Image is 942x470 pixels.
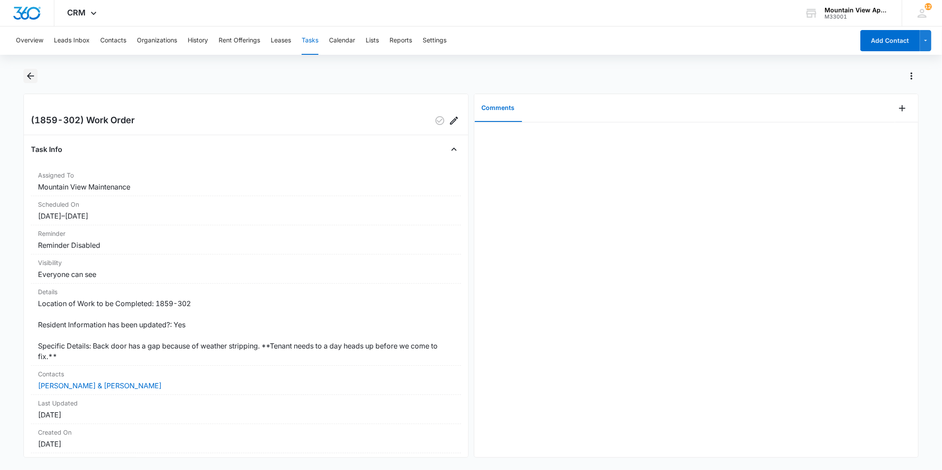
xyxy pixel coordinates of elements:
button: Organizations [137,27,177,55]
dt: Details [38,287,454,296]
h4: Task Info [31,144,62,155]
dt: Contacts [38,369,454,379]
h2: (1859-302) Work Order [31,114,135,128]
dt: Scheduled On [38,200,454,209]
button: Add Contact [860,30,920,51]
dd: Location of Work to be Completed: 1859-302 Resident Information has been updated?: Yes Specific D... [38,298,454,362]
button: Close [447,142,461,156]
dt: Created On [38,428,454,437]
button: Calendar [329,27,355,55]
div: Scheduled On[DATE]–[DATE] [31,196,461,225]
div: Contacts[PERSON_NAME] & [PERSON_NAME] [31,366,461,395]
dt: Visibility [38,258,454,267]
button: Leads Inbox [54,27,90,55]
div: Assigned ToMountain View Maintenance [31,167,461,196]
button: History [188,27,208,55]
dd: [DATE] [38,439,454,449]
button: Settings [423,27,446,55]
div: Last Updated[DATE] [31,395,461,424]
dd: Everyone can see [38,269,454,280]
button: Lists [366,27,379,55]
div: DetailsLocation of Work to be Completed: 1859-302 Resident Information has been updated?: Yes Spe... [31,284,461,366]
div: VisibilityEveryone can see [31,254,461,284]
dt: Assigned To [38,171,454,180]
dd: Mountain View Maintenance [38,182,454,192]
dt: Reminder [38,229,454,238]
button: Comments [475,95,522,122]
div: Created On[DATE] [31,424,461,453]
button: Contacts [100,27,126,55]
dt: Last Updated [38,398,454,408]
span: CRM [68,8,86,17]
button: Tasks [302,27,318,55]
button: Add Comment [895,101,909,115]
dd: [DATE] – [DATE] [38,211,454,221]
span: 127 [925,3,932,10]
button: Rent Offerings [219,27,260,55]
dd: [DATE] [38,409,454,420]
button: Actions [904,69,919,83]
div: notifications count [925,3,932,10]
div: account id [825,14,889,20]
div: account name [825,7,889,14]
dt: Assigned By [38,457,454,466]
button: Leases [271,27,291,55]
dd: Reminder Disabled [38,240,454,250]
button: Reports [390,27,412,55]
button: Back [23,69,37,83]
a: [PERSON_NAME] & [PERSON_NAME] [38,381,162,390]
button: Edit [447,114,461,128]
div: ReminderReminder Disabled [31,225,461,254]
button: Overview [16,27,43,55]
